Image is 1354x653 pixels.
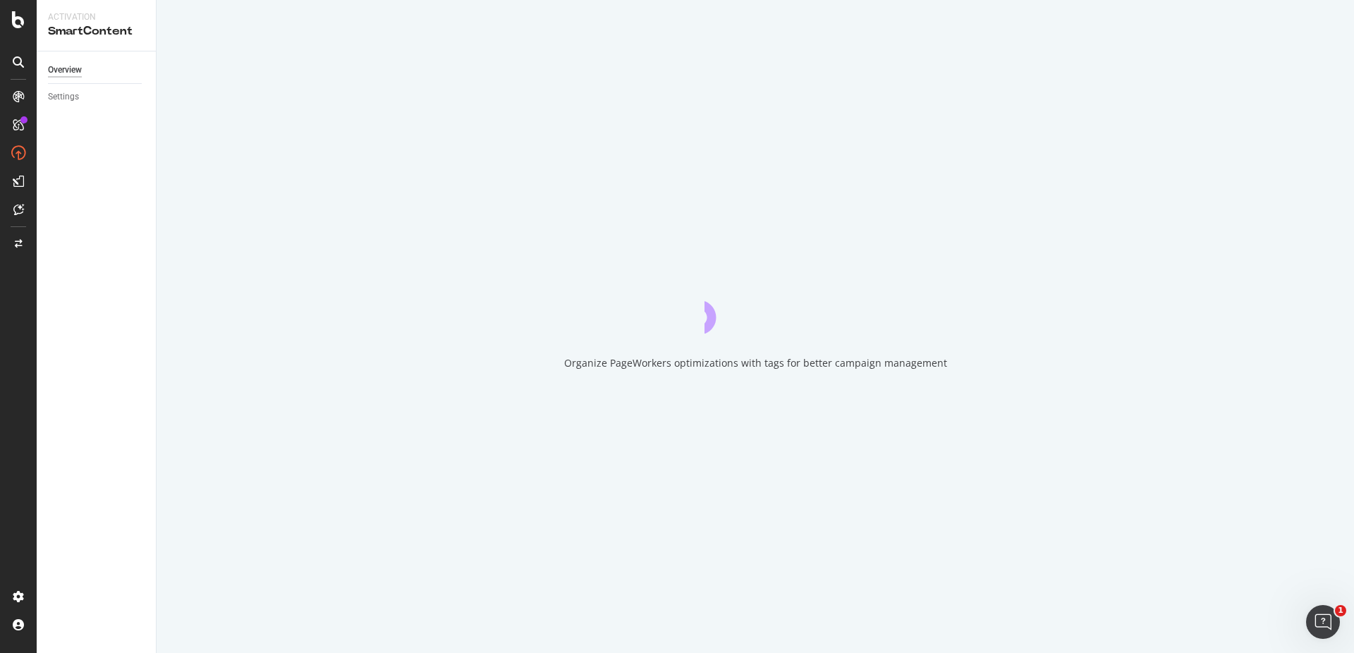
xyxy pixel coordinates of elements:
[564,356,947,370] div: Organize PageWorkers optimizations with tags for better campaign management
[705,283,806,334] div: animation
[1335,605,1346,616] span: 1
[48,90,146,104] a: Settings
[1306,605,1340,639] iframe: Intercom live chat
[48,23,145,39] div: SmartContent
[48,63,82,78] div: Overview
[48,90,79,104] div: Settings
[48,11,145,23] div: Activation
[48,63,146,78] a: Overview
